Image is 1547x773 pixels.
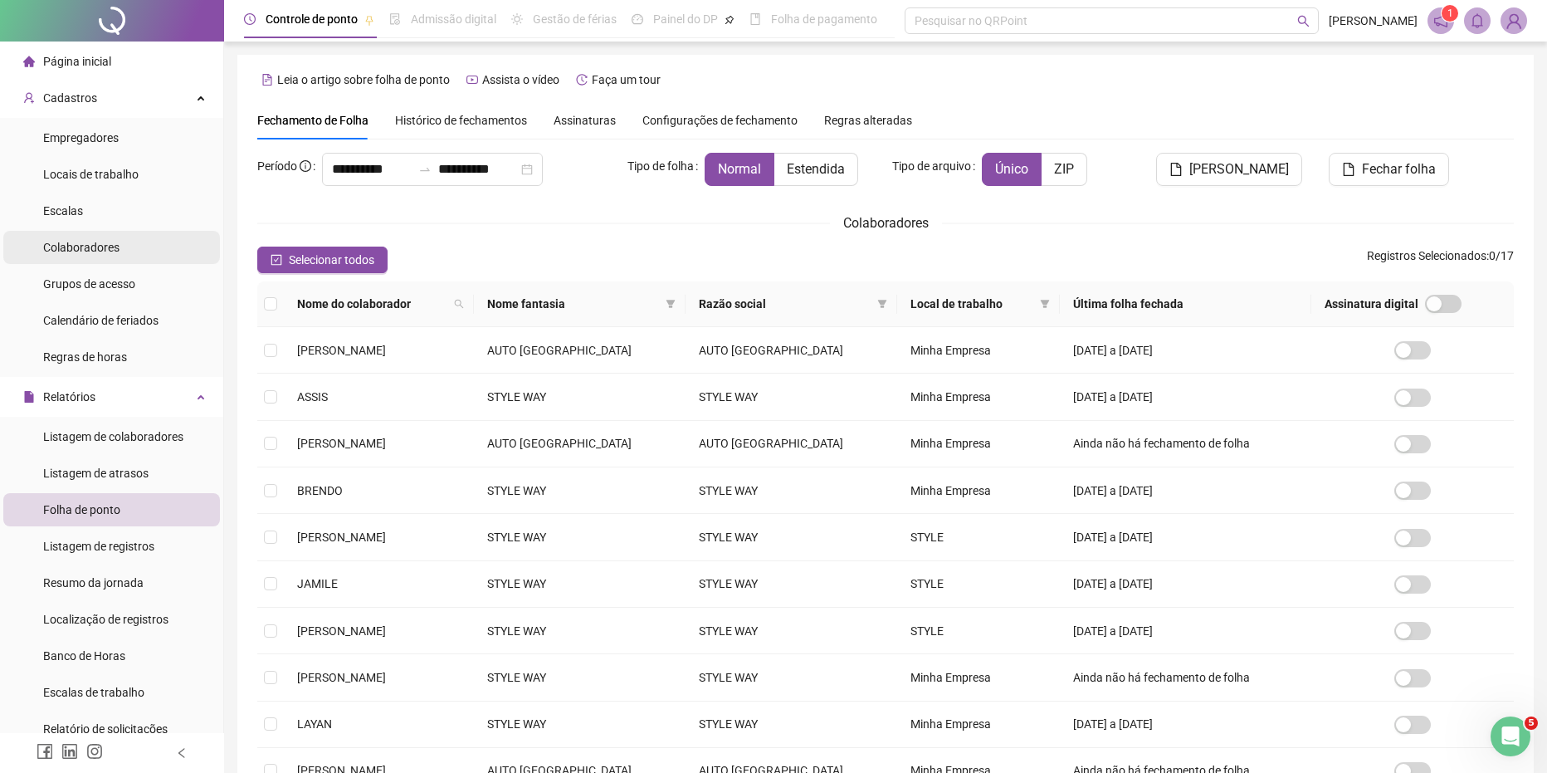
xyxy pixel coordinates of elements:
[1325,295,1418,313] span: Assinatura digital
[1060,561,1311,608] td: [DATE] a [DATE]
[43,430,183,443] span: Listagem de colaboradores
[297,717,332,731] span: LAYAN
[1040,299,1050,309] span: filter
[1060,467,1311,514] td: [DATE] a [DATE]
[23,92,35,104] span: user-add
[23,391,35,403] span: file
[474,561,686,608] td: STYLE WAY
[686,514,897,560] td: STYLE WAY
[411,12,496,26] span: Admissão digital
[43,613,168,626] span: Localização de registros
[725,15,734,25] span: pushpin
[43,686,144,699] span: Escalas de trabalho
[1329,153,1449,186] button: Fechar folha
[995,161,1028,177] span: Único
[718,161,761,177] span: Normal
[642,115,798,126] span: Configurações de fechamento
[1073,437,1250,450] span: Ainda não há fechamento de folha
[897,421,1061,467] td: Minha Empresa
[1060,374,1311,420] td: [DATE] a [DATE]
[686,561,897,608] td: STYLE WAY
[686,374,897,420] td: STYLE WAY
[910,295,1034,313] span: Local de trabalho
[474,702,686,748] td: STYLE WAY
[699,295,871,313] span: Razão social
[297,484,343,497] span: BRENDO
[43,576,144,590] span: Resumo da jornada
[474,421,686,467] td: AUTO [GEOGRAPHIC_DATA]
[1470,13,1485,28] span: bell
[389,13,401,25] span: file-done
[43,350,127,364] span: Regras de horas
[897,702,1061,748] td: Minha Empresa
[176,747,188,759] span: left
[1501,8,1526,33] img: 74145
[297,624,386,638] span: [PERSON_NAME]
[843,215,929,231] span: Colaboradores
[1329,12,1418,30] span: [PERSON_NAME]
[297,437,386,450] span: [PERSON_NAME]
[686,702,897,748] td: STYLE WAY
[897,654,1061,701] td: Minha Empresa
[482,73,559,86] span: Assista o vídeo
[37,743,53,760] span: facebook
[86,743,103,760] span: instagram
[297,531,386,544] span: [PERSON_NAME]
[23,56,35,67] span: home
[653,12,718,26] span: Painel do DP
[1169,163,1183,176] span: file
[43,722,168,736] span: Relatório de solicitações
[474,374,686,420] td: STYLE WAY
[43,314,159,327] span: Calendário de feriados
[877,299,887,309] span: filter
[466,74,478,86] span: youtube
[533,12,617,26] span: Gestão de férias
[43,649,125,663] span: Banco de Horas
[897,374,1061,420] td: Minha Empresa
[43,503,120,516] span: Folha de ponto
[244,13,256,25] span: clock-circle
[1037,291,1053,316] span: filter
[43,241,120,254] span: Colaboradores
[418,163,432,176] span: swap-right
[261,74,273,86] span: file-text
[662,291,679,316] span: filter
[43,131,119,144] span: Empregadores
[43,277,135,291] span: Grupos de acesso
[43,540,154,553] span: Listagem de registros
[454,299,464,309] span: search
[43,168,139,181] span: Locais de trabalho
[297,295,447,313] span: Nome do colaborador
[897,514,1061,560] td: STYLE
[1367,249,1486,262] span: Registros Selecionados
[297,344,386,357] span: [PERSON_NAME]
[666,299,676,309] span: filter
[771,12,877,26] span: Folha de pagamento
[266,12,358,26] span: Controle de ponto
[1189,159,1289,179] span: [PERSON_NAME]
[43,204,83,218] span: Escalas
[554,115,616,126] span: Assinaturas
[271,254,282,266] span: check-square
[576,74,588,86] span: history
[257,114,368,127] span: Fechamento de Folha
[686,608,897,654] td: STYLE WAY
[43,467,149,480] span: Listagem de atrasos
[592,73,661,86] span: Faça um tour
[1060,327,1311,374] td: [DATE] a [DATE]
[897,608,1061,654] td: STYLE
[749,13,761,25] span: book
[1433,13,1448,28] span: notification
[257,247,388,273] button: Selecionar todos
[1525,717,1538,730] span: 5
[61,743,78,760] span: linkedin
[1362,159,1436,179] span: Fechar folha
[897,327,1061,374] td: Minha Empresa
[43,55,111,68] span: Página inicial
[257,159,297,173] span: Período
[897,561,1061,608] td: STYLE
[1156,153,1302,186] button: [PERSON_NAME]
[289,251,374,269] span: Selecionar todos
[1367,247,1514,273] span: : 0 / 17
[787,161,845,177] span: Estendida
